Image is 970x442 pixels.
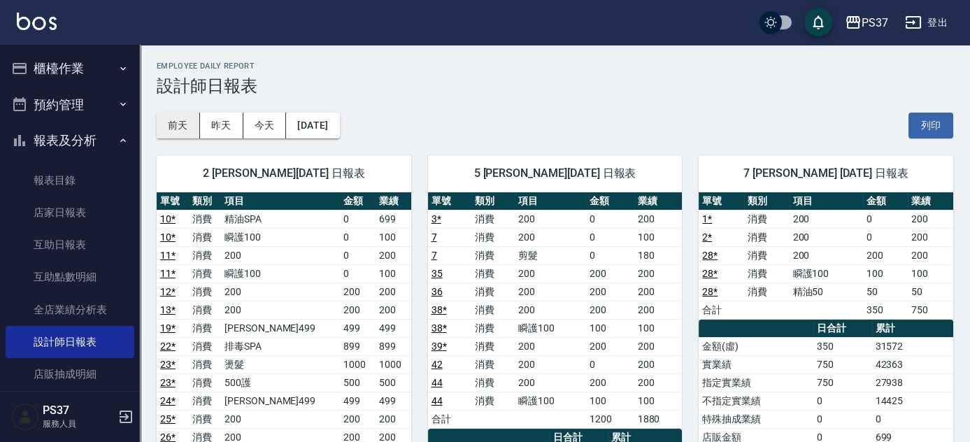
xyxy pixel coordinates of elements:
[221,392,340,410] td: [PERSON_NAME]499
[6,261,134,293] a: 互助點數明細
[515,210,586,228] td: 200
[431,286,443,297] a: 36
[586,319,634,337] td: 100
[699,301,744,319] td: 合計
[813,373,871,392] td: 750
[586,373,634,392] td: 200
[221,355,340,373] td: 燙髮
[189,355,221,373] td: 消費
[376,410,411,428] td: 200
[871,373,953,392] td: 27938
[863,264,908,283] td: 100
[340,210,376,228] td: 0
[189,410,221,428] td: 消費
[431,231,437,243] a: 7
[908,283,953,301] td: 50
[586,192,634,211] th: 金額
[871,320,953,338] th: 累計
[471,192,515,211] th: 類別
[699,373,813,392] td: 指定實業績
[340,246,376,264] td: 0
[586,283,634,301] td: 200
[189,210,221,228] td: 消費
[790,210,863,228] td: 200
[744,192,790,211] th: 類別
[804,8,832,36] button: save
[428,192,471,211] th: 單號
[157,113,200,138] button: 前天
[189,337,221,355] td: 消費
[340,319,376,337] td: 499
[340,228,376,246] td: 0
[790,228,863,246] td: 200
[515,283,586,301] td: 200
[43,404,114,418] h5: PS37
[6,294,134,326] a: 全店業績分析表
[376,228,411,246] td: 100
[515,192,586,211] th: 項目
[899,10,953,36] button: 登出
[200,113,243,138] button: 昨天
[471,392,515,410] td: 消費
[221,210,340,228] td: 精油SPA
[699,355,813,373] td: 實業績
[471,246,515,264] td: 消費
[221,337,340,355] td: 排毒SPA
[221,264,340,283] td: 瞬護100
[515,373,586,392] td: 200
[221,301,340,319] td: 200
[17,13,57,30] img: Logo
[634,192,683,211] th: 業績
[790,283,863,301] td: 精油50
[340,264,376,283] td: 0
[6,164,134,197] a: 報表目錄
[340,337,376,355] td: 899
[863,283,908,301] td: 50
[790,264,863,283] td: 瞬護100
[428,192,683,429] table: a dense table
[189,228,221,246] td: 消費
[715,166,936,180] span: 7 [PERSON_NAME] [DATE] 日報表
[376,210,411,228] td: 699
[157,62,953,71] h2: Employee Daily Report
[813,410,871,428] td: 0
[744,210,790,228] td: 消費
[221,373,340,392] td: 500護
[471,283,515,301] td: 消費
[813,320,871,338] th: 日合計
[586,301,634,319] td: 200
[634,301,683,319] td: 200
[863,210,908,228] td: 0
[340,392,376,410] td: 499
[634,410,683,428] td: 1880
[634,283,683,301] td: 200
[699,392,813,410] td: 不指定實業績
[471,373,515,392] td: 消費
[744,264,790,283] td: 消費
[515,228,586,246] td: 200
[634,228,683,246] td: 100
[376,246,411,264] td: 200
[376,355,411,373] td: 1000
[286,113,339,138] button: [DATE]
[6,87,134,123] button: 預約管理
[699,410,813,428] td: 特殊抽成業績
[908,210,953,228] td: 200
[221,410,340,428] td: 200
[515,301,586,319] td: 200
[471,337,515,355] td: 消費
[189,283,221,301] td: 消費
[6,197,134,229] a: 店家日報表
[11,403,39,431] img: Person
[6,326,134,358] a: 設計師日報表
[634,355,683,373] td: 200
[871,392,953,410] td: 14425
[839,8,894,37] button: PS37
[376,264,411,283] td: 100
[515,392,586,410] td: 瞬護100
[586,246,634,264] td: 0
[221,319,340,337] td: [PERSON_NAME]499
[908,113,953,138] button: 列印
[445,166,666,180] span: 5 [PERSON_NAME][DATE] 日報表
[871,355,953,373] td: 42363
